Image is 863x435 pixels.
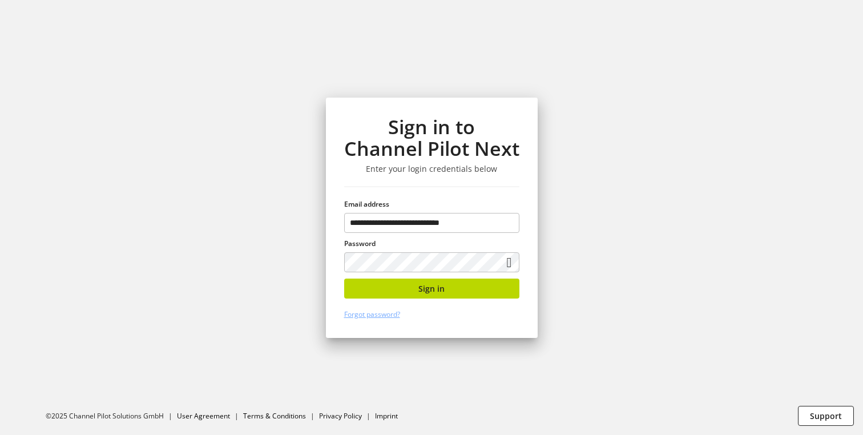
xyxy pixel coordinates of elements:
span: Email address [344,199,389,209]
li: ©2025 Channel Pilot Solutions GmbH [46,411,177,421]
h3: Enter your login credentials below [344,164,519,174]
button: Sign in [344,279,519,299]
span: Sign in [418,283,445,295]
a: Terms & Conditions [243,411,306,421]
a: Privacy Policy [319,411,362,421]
span: Password [344,239,376,248]
a: User Agreement [177,411,230,421]
button: Support [798,406,854,426]
span: Support [810,410,842,422]
a: Imprint [375,411,398,421]
a: Forgot password? [344,309,400,319]
h1: Sign in to Channel Pilot Next [344,116,519,160]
